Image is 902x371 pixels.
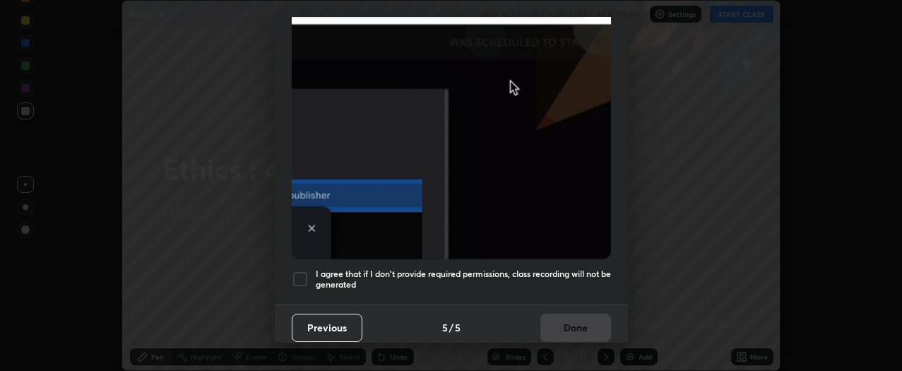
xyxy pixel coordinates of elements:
[442,320,448,335] h4: 5
[455,320,461,335] h4: 5
[316,269,611,290] h5: I agree that if I don't provide required permissions, class recording will not be generated
[449,320,453,335] h4: /
[292,314,362,342] button: Previous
